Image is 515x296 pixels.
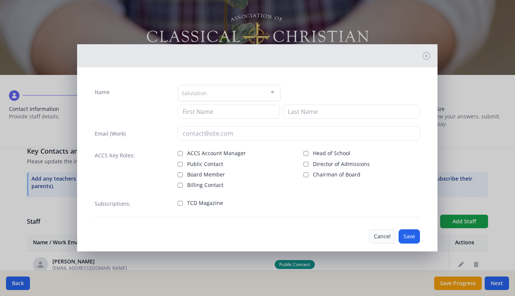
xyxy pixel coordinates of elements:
[95,152,135,159] label: ACCS Key Roles:
[182,88,207,97] span: Salutation
[187,181,223,189] span: Billing Contact
[178,126,420,141] input: contact@site.com
[313,160,370,168] span: Director of Admissions
[178,151,183,156] input: ACCS Account Manager
[399,229,420,244] button: Save
[313,149,350,157] span: Head of School
[187,149,246,157] span: ACCS Account Manager
[304,162,308,167] input: Director of Admissions
[187,199,223,207] span: TCD Magazine
[178,162,183,167] input: Public Contact
[369,229,396,244] button: Cancel
[304,151,308,156] input: Head of School
[178,172,183,177] input: Board Member
[313,171,360,178] span: Chairman of Board
[304,172,308,177] input: Chairman of Board
[283,105,420,119] input: Last Name
[95,130,126,138] label: Email (Work)
[187,171,225,178] span: Board Member
[178,201,183,206] input: TCD Magazine
[95,200,131,208] label: Subscriptions:
[178,105,280,119] input: First Name
[178,183,183,188] input: Billing Contact
[187,160,223,168] span: Public Contact
[95,88,110,96] label: Name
